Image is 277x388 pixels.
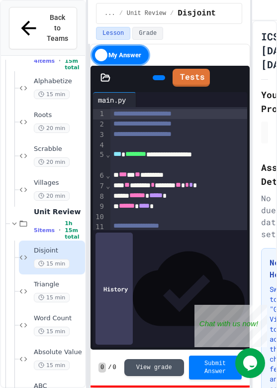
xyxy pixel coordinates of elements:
[65,51,83,71] span: 1h 15m total
[93,150,105,171] div: 5
[34,145,83,153] span: Scrabble
[170,9,174,17] span: /
[34,280,83,289] span: Triangle
[93,120,105,130] div: 2
[264,133,265,140] div: [EMAIL_ADDRESS][DOMAIN_NAME]
[235,348,267,378] iframe: chat widget
[261,160,268,188] h2: Assignment Details
[34,179,83,187] span: Villages
[34,227,55,234] span: 5 items
[98,363,106,373] span: 0
[93,202,105,212] div: 9
[34,191,70,201] span: 20 min
[34,90,70,99] span: 15 min
[34,58,55,64] span: 4 items
[119,9,123,17] span: /
[93,212,105,222] div: 10
[124,359,184,376] button: View grade
[108,364,111,372] span: /
[197,360,234,376] span: Submit Answer
[34,111,83,120] span: Roots
[34,361,70,370] span: 15 min
[93,222,105,233] div: 11
[189,356,242,380] button: Submit Answer
[261,192,268,240] div: No due date set
[34,124,70,133] span: 20 min
[34,207,83,216] span: Unit Review
[93,95,131,105] div: main.py
[105,150,110,158] span: Fold line
[93,109,105,120] div: 1
[34,259,70,268] span: 15 min
[46,12,69,44] span: Back to Teams
[93,130,105,140] div: 3
[194,305,267,347] iframe: chat widget
[105,182,110,190] span: Fold line
[34,293,70,302] span: 15 min
[261,88,268,116] h2: Your Progress
[104,9,115,17] span: ...
[34,77,83,86] span: Alphabetize
[34,327,70,336] span: 15 min
[112,364,116,372] span: 0
[34,348,83,357] span: Absolute Value
[178,7,216,19] span: Disjoint
[93,181,105,192] div: 7
[132,27,163,40] button: Grade
[95,233,133,345] div: History
[34,157,70,167] span: 20 min
[264,124,265,132] div: [PERSON_NAME]
[34,314,83,323] span: Word Count
[93,171,105,181] div: 6
[59,226,61,234] span: •
[65,220,83,240] span: 1h 15m total
[93,92,136,107] div: main.py
[127,9,166,17] span: Unit Review
[93,140,105,150] div: 4
[173,69,210,87] a: Tests
[105,171,110,179] span: Fold line
[93,192,105,202] div: 8
[59,57,61,65] span: •
[9,7,77,49] button: Back to Teams
[96,27,130,40] button: Lesson
[34,247,83,255] span: Disjoint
